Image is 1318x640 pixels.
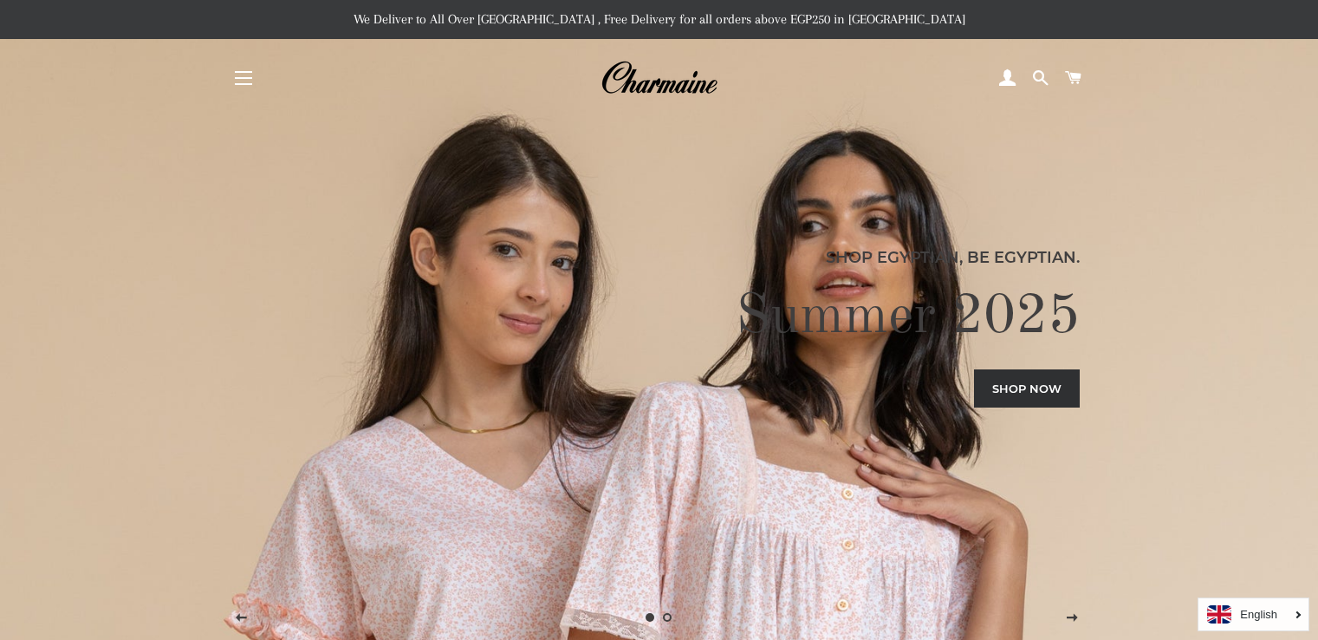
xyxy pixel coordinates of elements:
[1207,605,1300,624] a: English
[1050,597,1094,640] button: Next slide
[238,283,1080,352] h2: Summer 2025
[974,369,1080,408] a: Shop now
[238,245,1080,270] p: Shop Egyptian, Be Egyptian.
[642,609,659,626] a: Slide 1, current
[601,59,717,97] img: Charmaine Egypt
[659,609,677,626] a: Load slide 2
[1240,609,1277,620] i: English
[219,597,263,640] button: Previous slide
